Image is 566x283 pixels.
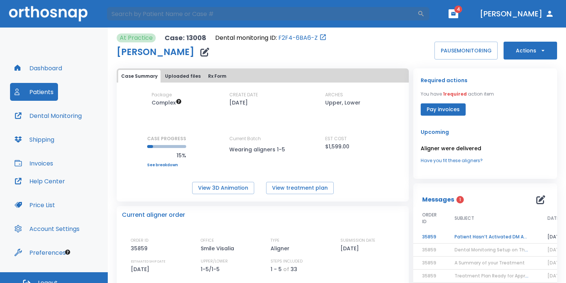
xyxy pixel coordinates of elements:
span: DATE [547,215,559,222]
p: 35859 [131,244,150,253]
span: 1 required [443,91,467,97]
p: SUBMISSION DATE [340,237,375,244]
p: Upper, Lower [325,98,360,107]
p: Aligner were delivered [421,144,550,153]
span: Dental Monitoring Setup on The Delivery Day [455,247,557,253]
p: [DATE] [340,244,362,253]
button: Invoices [10,154,58,172]
button: Uploaded files [162,70,204,83]
button: Patients [10,83,58,101]
p: STEPS INCLUDED [271,258,303,265]
button: Pay invoices [421,103,466,116]
span: 35859 [422,260,436,266]
span: SUBJECT [455,215,474,222]
a: See breakdown [147,163,186,167]
p: OFFICE [201,237,214,244]
div: Open patient in dental monitoring portal [215,33,327,42]
p: 33 [291,265,297,274]
p: ARCHES [325,91,343,98]
p: 1-5/1-5 [201,265,222,274]
p: 15% [147,151,186,160]
p: At Practice [120,33,153,42]
button: Dental Monitoring [10,107,86,125]
h1: [PERSON_NAME] [117,48,194,57]
span: A Summary of your Treatment [455,260,525,266]
p: Messages [422,195,454,204]
span: ORDER ID [422,212,437,225]
button: Preferences [10,244,70,261]
a: Have you fit these aligners? [421,157,550,164]
p: Required actions [421,76,468,85]
p: TYPE [271,237,279,244]
div: tabs [118,70,407,83]
span: [DATE] [547,273,563,279]
p: $1,599.00 [325,142,349,151]
a: F2F4-6BA6-Z [278,33,318,42]
p: [DATE] [131,265,152,274]
p: ESTIMATED SHIP DATE [131,258,165,265]
p: Package [152,91,172,98]
button: Account Settings [10,220,84,238]
button: Price List [10,196,59,214]
button: Help Center [10,172,69,190]
p: Aligner [271,244,292,253]
td: 35859 [413,231,446,244]
span: Treatment Plan Ready for Approval! [455,273,536,279]
p: 1 - 5 [271,265,282,274]
p: You have action item [421,91,494,97]
button: Rx Form [205,70,229,83]
p: of [283,265,289,274]
span: 1 [456,196,464,203]
p: Dental monitoring ID: [215,33,277,42]
p: Smile Visalia [201,244,237,253]
p: CREATE DATE [229,91,258,98]
button: PAUSEMONITORING [434,42,498,60]
span: 35859 [422,247,436,253]
p: Case: 13008 [165,33,206,42]
img: Orthosnap [9,6,88,21]
p: Current aligner order [122,210,185,219]
button: View 3D Animation [192,182,254,194]
button: Dashboard [10,59,67,77]
span: Up to 50 Steps (100 aligners) [152,99,182,106]
p: Wearing aligners 1-5 [229,145,296,154]
button: View treatment plan [266,182,334,194]
button: Actions [504,42,557,60]
p: Current Batch [229,135,296,142]
p: Upcoming [421,128,550,136]
div: Tooltip anchor [64,249,71,255]
span: [DATE] [547,260,563,266]
p: EST COST [325,135,347,142]
input: Search by Patient Name or Case # [106,6,417,21]
span: 4 [455,6,462,13]
span: 35859 [422,273,436,279]
button: Shipping [10,131,59,148]
p: CASE PROGRESS [147,135,186,142]
span: [DATE] [547,247,563,253]
button: Case Summary [118,70,161,83]
p: ORDER ID [131,237,148,244]
p: [DATE] [229,98,248,107]
td: Patient Hasn’t Activated DM App yet! [446,231,538,244]
button: [PERSON_NAME] [477,7,557,20]
p: UPPER/LOWER [201,258,228,265]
